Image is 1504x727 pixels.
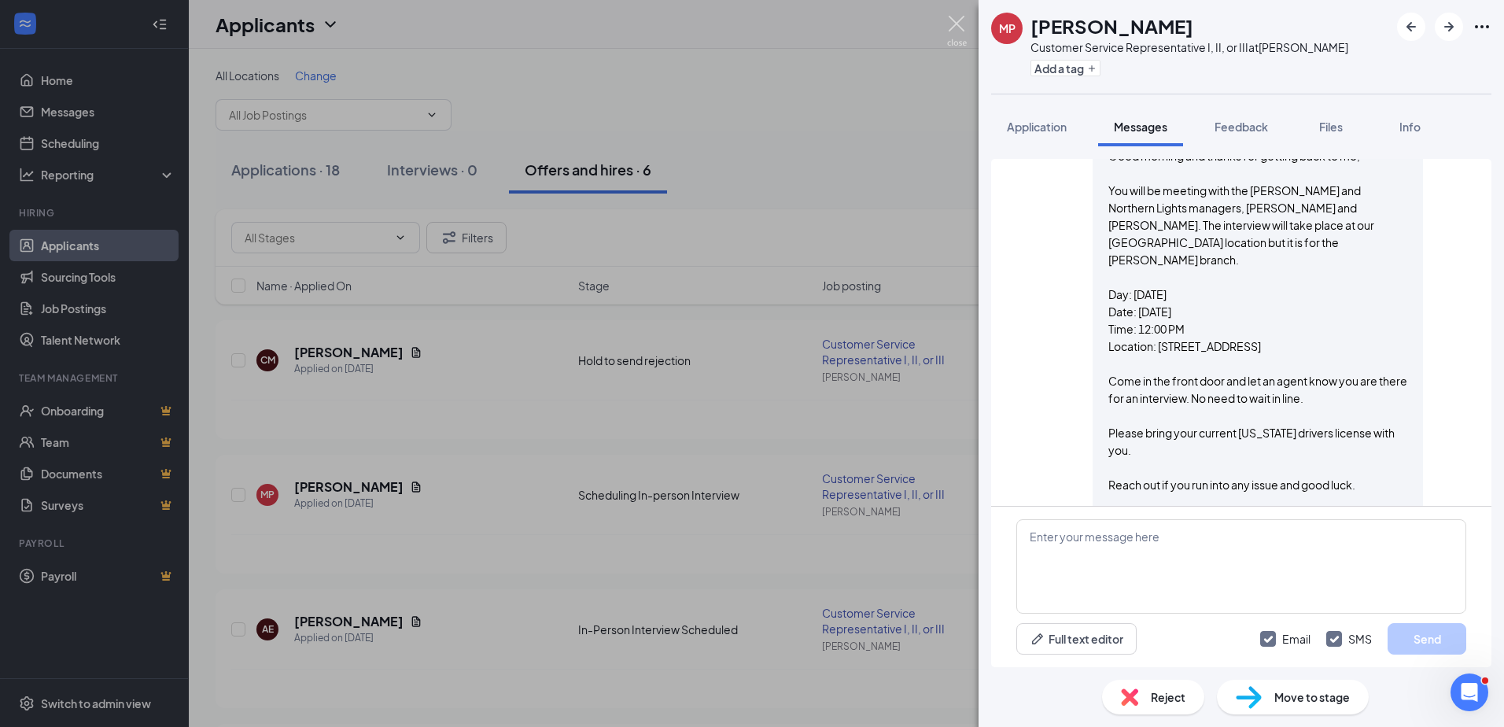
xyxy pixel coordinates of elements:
span: Application [1007,120,1067,134]
h1: [PERSON_NAME] [1030,13,1193,39]
span: Messages [1114,120,1167,134]
span: Move to stage [1274,688,1350,706]
div: Customer Service Representative I, II, or III at [PERSON_NAME] [1030,39,1348,55]
button: ArrowLeftNew [1397,13,1425,41]
svg: Ellipses [1473,17,1491,36]
svg: ArrowRight [1439,17,1458,36]
span: Reject [1151,688,1185,706]
span: Files [1319,120,1343,134]
iframe: Intercom live chat [1451,673,1488,711]
button: Full text editorPen [1016,623,1137,655]
button: PlusAdd a tag [1030,60,1100,76]
span: Feedback [1215,120,1268,134]
svg: Pen [1030,631,1045,647]
span: Info [1399,120,1421,134]
div: MP [999,20,1016,36]
svg: Plus [1087,64,1097,73]
svg: ArrowLeftNew [1402,17,1421,36]
button: ArrowRight [1435,13,1463,41]
button: Send [1388,623,1466,655]
span: Good morning and thanks for getting back to me, You will be meeting with the [PERSON_NAME] and No... [1108,149,1407,544]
